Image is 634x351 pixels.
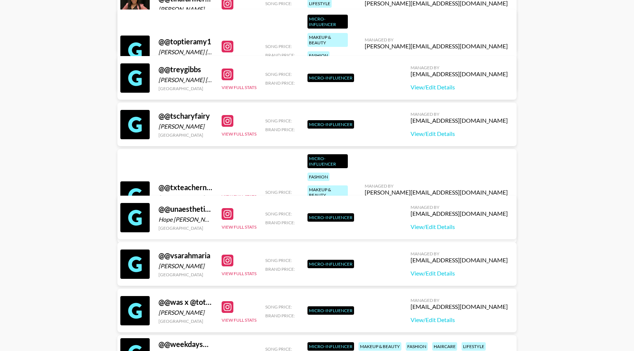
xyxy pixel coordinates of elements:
div: @ @vsarahmaria [158,251,213,260]
div: Managed By [365,183,508,189]
div: @ @weekdayswithwhit [158,340,213,349]
div: [GEOGRAPHIC_DATA] [158,225,213,231]
a: View/Edit Details [411,223,508,230]
div: makeup & beauty [307,185,348,199]
div: Micro-Influencer [307,154,348,168]
div: Managed By [411,298,508,303]
div: [EMAIL_ADDRESS][DOMAIN_NAME] [411,210,508,217]
div: Managed By [411,65,508,70]
div: Micro-Influencer [307,342,354,351]
span: Brand Price: [265,313,295,318]
div: Micro-Influencer [307,306,354,315]
button: View Full Stats [222,85,256,90]
div: [PERSON_NAME][EMAIL_ADDRESS][DOMAIN_NAME] [365,43,508,50]
div: Managed By [411,111,508,117]
span: Brand Price: [265,80,295,86]
div: Micro-Influencer [307,260,354,268]
div: fashion [307,173,329,181]
div: Hope [PERSON_NAME] [158,216,213,223]
a: View/Edit Details [411,130,508,137]
div: [GEOGRAPHIC_DATA] [158,86,213,91]
div: @ @toptieramy1 [158,37,213,46]
div: fashion [406,342,428,351]
span: Song Price: [265,118,292,123]
div: @ @treygibbs [158,65,213,74]
button: View Full Stats [222,271,256,276]
a: View/Edit Details [411,84,508,91]
span: Song Price: [265,211,292,217]
div: [EMAIL_ADDRESS][DOMAIN_NAME] [411,117,508,124]
div: [EMAIL_ADDRESS][DOMAIN_NAME] [411,303,508,310]
div: haircare [432,342,457,351]
div: Managed By [411,251,508,256]
a: View/Edit Details [411,316,508,324]
div: [PERSON_NAME] [158,5,213,13]
button: View Full Stats [222,131,256,137]
div: @ @unaestheticsurferpearlz [158,204,213,214]
div: Micro-Influencer [307,213,354,222]
a: View/Edit Details [411,270,508,277]
div: [EMAIL_ADDRESS][DOMAIN_NAME] [411,70,508,78]
span: Song Price: [265,189,292,195]
span: Song Price: [265,258,292,263]
div: fashion [307,51,329,60]
div: lifestyle [462,342,486,351]
div: Micro-Influencer [307,120,354,129]
span: Song Price: [265,44,292,49]
div: makeup & beauty [307,33,348,47]
div: [PERSON_NAME] [PERSON_NAME] [158,76,213,84]
div: [PERSON_NAME] [158,194,213,202]
div: [PERSON_NAME] [158,262,213,270]
div: Managed By [411,204,508,210]
span: Song Price: [265,1,292,6]
a: View/Edit Details [365,56,508,63]
div: [GEOGRAPHIC_DATA] [158,318,213,324]
div: Micro-Influencer [307,15,348,29]
div: [PERSON_NAME] [158,123,213,130]
div: [GEOGRAPHIC_DATA] [158,132,213,138]
div: [GEOGRAPHIC_DATA] [158,272,213,277]
button: View Full Stats [222,194,256,199]
div: @ @was x @totally @popreset @ohteen @burn_book @fuckboyproblem.s [158,298,213,307]
div: @ @tscharyfairy [158,111,213,121]
div: makeup & beauty [358,342,401,351]
div: [PERSON_NAME] [158,309,213,316]
span: Song Price: [265,304,292,310]
div: @ @txteachernelson1 [158,183,213,192]
div: Micro-Influencer [307,74,354,82]
button: View Full Stats [222,224,256,230]
span: Brand Price: [265,266,295,272]
span: Brand Price: [265,52,295,58]
div: Managed By [365,37,508,43]
span: Brand Price: [265,127,295,132]
div: [EMAIL_ADDRESS][DOMAIN_NAME] [411,256,508,264]
div: [PERSON_NAME] [PERSON_NAME] [158,48,213,56]
button: View Full Stats [222,317,256,323]
span: Song Price: [265,71,292,77]
div: [PERSON_NAME][EMAIL_ADDRESS][DOMAIN_NAME] [365,189,508,196]
span: Brand Price: [265,220,295,225]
